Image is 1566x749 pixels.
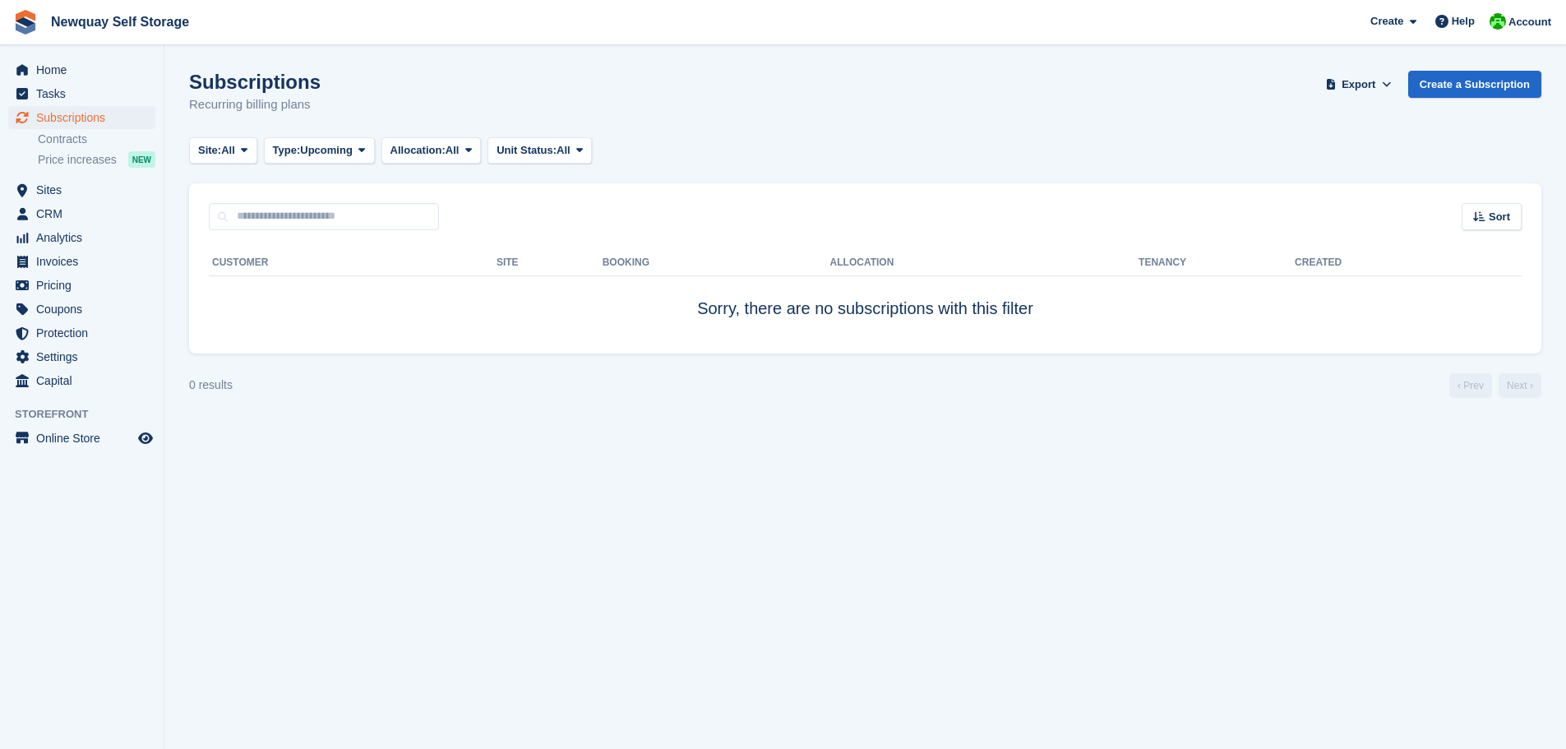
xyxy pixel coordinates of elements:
[8,178,155,201] a: menu
[36,202,135,225] span: CRM
[8,226,155,249] a: menu
[1499,373,1541,398] a: Next
[8,427,155,450] a: menu
[36,298,135,321] span: Coupons
[300,142,353,159] span: Upcoming
[36,427,135,450] span: Online Store
[1139,250,1196,276] th: Tenancy
[603,250,830,276] th: Booking
[44,8,196,35] a: Newquay Self Storage
[497,250,603,276] th: Site
[36,226,135,249] span: Analytics
[8,321,155,344] a: menu
[36,250,135,273] span: Invoices
[1342,76,1375,93] span: Export
[8,82,155,105] a: menu
[1295,250,1522,276] th: Created
[36,106,135,129] span: Subscriptions
[136,428,155,448] a: Preview store
[13,10,38,35] img: stora-icon-8386f47178a22dfd0bd8f6a31ec36ba5ce8667c1dd55bd0f319d3a0aa187defe.svg
[1408,71,1541,98] a: Create a Subscription
[1449,373,1492,398] a: Previous
[697,299,1033,317] span: Sorry, there are no subscriptions with this filter
[390,142,446,159] span: Allocation:
[38,132,155,147] a: Contracts
[1323,71,1395,98] button: Export
[8,298,155,321] a: menu
[1446,373,1545,398] nav: Page
[189,137,257,164] button: Site: All
[8,369,155,392] a: menu
[487,137,592,164] button: Unit Status: All
[36,82,135,105] span: Tasks
[830,250,1139,276] th: Allocation
[1490,13,1506,30] img: Baylor
[38,150,155,169] a: Price increases NEW
[36,369,135,392] span: Capital
[209,250,497,276] th: Customer
[36,321,135,344] span: Protection
[36,345,135,368] span: Settings
[264,137,375,164] button: Type: Upcoming
[189,377,233,394] div: 0 results
[189,71,321,93] h1: Subscriptions
[36,178,135,201] span: Sites
[38,152,117,168] span: Price increases
[1370,13,1403,30] span: Create
[128,151,155,168] div: NEW
[198,142,221,159] span: Site:
[15,406,164,423] span: Storefront
[273,142,301,159] span: Type:
[1508,14,1551,30] span: Account
[8,106,155,129] a: menu
[221,142,235,159] span: All
[189,95,321,114] p: Recurring billing plans
[557,142,571,159] span: All
[497,142,557,159] span: Unit Status:
[8,345,155,368] a: menu
[446,142,460,159] span: All
[36,58,135,81] span: Home
[1452,13,1475,30] span: Help
[8,202,155,225] a: menu
[8,58,155,81] a: menu
[381,137,482,164] button: Allocation: All
[36,274,135,297] span: Pricing
[8,274,155,297] a: menu
[1489,209,1510,225] span: Sort
[8,250,155,273] a: menu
